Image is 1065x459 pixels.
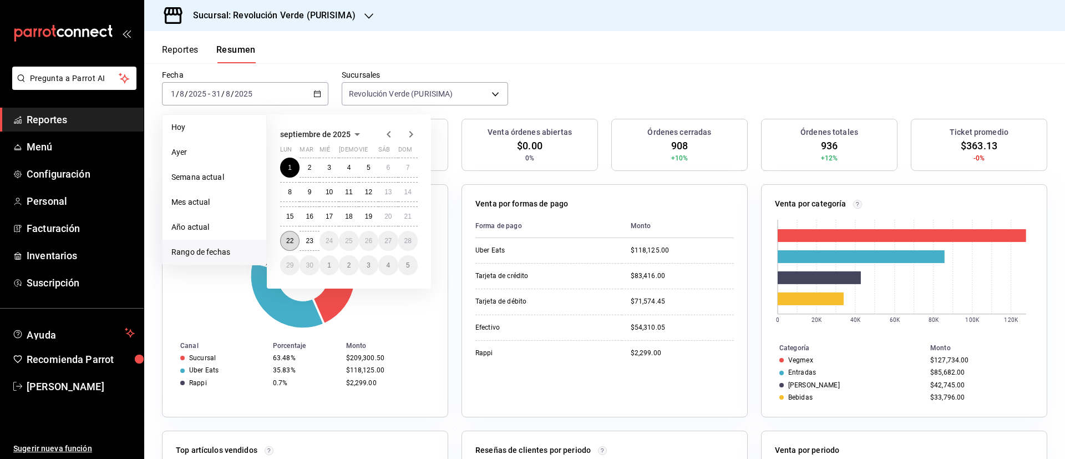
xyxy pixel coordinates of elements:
[775,198,846,210] p: Venta por categoría
[176,445,257,456] p: Top artículos vendidos
[280,206,300,226] button: 15 de septiembre de 2025
[386,164,390,172] abbr: 6 de septiembre de 2025
[488,127,572,138] h3: Venta órdenes abiertas
[378,255,398,275] button: 4 de octubre de 2025
[300,231,319,251] button: 23 de septiembre de 2025
[189,366,219,374] div: Uber Eats
[273,366,337,374] div: 35.83%
[326,237,333,245] abbr: 24 de septiembre de 2025
[30,73,119,84] span: Pregunta a Parrot AI
[27,326,120,340] span: Ayuda
[170,89,176,98] input: --
[378,158,398,178] button: 6 de septiembre de 2025
[188,89,207,98] input: ----
[398,146,412,158] abbr: domingo
[525,153,534,163] span: 0%
[176,89,179,98] span: /
[288,188,292,196] abbr: 8 de septiembre de 2025
[378,206,398,226] button: 20 de septiembre de 2025
[27,194,135,209] span: Personal
[171,196,257,208] span: Mes actual
[622,214,734,238] th: Monto
[27,275,135,290] span: Suscripción
[300,182,319,202] button: 9 de septiembre de 2025
[367,164,371,172] abbr: 5 de septiembre de 2025
[300,158,319,178] button: 2 de septiembre de 2025
[327,164,331,172] abbr: 3 de septiembre de 2025
[398,158,418,178] button: 7 de septiembre de 2025
[163,340,268,352] th: Canal
[365,188,372,196] abbr: 12 de septiembre de 2025
[346,366,430,374] div: $118,125.00
[631,246,734,255] div: $118,125.00
[821,138,838,153] span: 936
[406,261,410,269] abbr: 5 de octubre de 2025
[171,147,257,158] span: Ayer
[384,188,392,196] abbr: 13 de septiembre de 2025
[171,122,257,133] span: Hoy
[475,323,586,332] div: Efectivo
[13,443,135,455] span: Sugerir nueva función
[631,271,734,281] div: $83,416.00
[280,255,300,275] button: 29 de septiembre de 2025
[179,89,185,98] input: --
[378,231,398,251] button: 27 de septiembre de 2025
[280,130,351,139] span: septiembre de 2025
[359,146,368,158] abbr: viernes
[384,237,392,245] abbr: 27 de septiembre de 2025
[339,146,404,158] abbr: jueves
[286,237,293,245] abbr: 22 de septiembre de 2025
[776,317,779,323] text: 0
[775,445,839,456] p: Venta por periodo
[1005,317,1018,323] text: 120K
[189,379,207,387] div: Rappi
[171,221,257,233] span: Año actual
[319,231,339,251] button: 24 de septiembre de 2025
[812,317,822,323] text: 20K
[273,379,337,387] div: 0.7%
[342,71,508,79] label: Sucursales
[890,317,900,323] text: 60K
[398,231,418,251] button: 28 de septiembre de 2025
[346,354,430,362] div: $209,300.50
[27,112,135,127] span: Reportes
[398,206,418,226] button: 21 de septiembre de 2025
[671,138,688,153] span: 908
[211,89,221,98] input: --
[319,182,339,202] button: 10 de septiembre de 2025
[171,172,257,183] span: Semana actual
[359,158,378,178] button: 5 de septiembre de 2025
[359,206,378,226] button: 19 de septiembre de 2025
[225,89,231,98] input: --
[234,89,253,98] input: ----
[384,213,392,220] abbr: 20 de septiembre de 2025
[345,188,352,196] abbr: 11 de septiembre de 2025
[27,352,135,367] span: Recomienda Parrot
[300,206,319,226] button: 16 de septiembre de 2025
[288,164,292,172] abbr: 1 de septiembre de 2025
[326,213,333,220] abbr: 17 de septiembre de 2025
[308,188,312,196] abbr: 9 de septiembre de 2025
[973,153,985,163] span: -0%
[308,164,312,172] abbr: 2 de septiembre de 2025
[404,188,412,196] abbr: 14 de septiembre de 2025
[475,445,591,456] p: Reseñas de clientes por periodo
[306,261,313,269] abbr: 30 de septiembre de 2025
[631,297,734,306] div: $71,574.45
[475,214,622,238] th: Forma de pago
[327,261,331,269] abbr: 1 de octubre de 2025
[475,246,586,255] div: Uber Eats
[359,255,378,275] button: 3 de octubre de 2025
[162,44,199,63] button: Reportes
[961,138,997,153] span: $363.13
[221,89,225,98] span: /
[647,127,711,138] h3: Órdenes cerradas
[339,206,358,226] button: 18 de septiembre de 2025
[184,9,356,22] h3: Sucursal: Revolución Verde (PURISIMA)
[800,127,858,138] h3: Órdenes totales
[349,88,453,99] span: Revolución Verde (PURISIMA)
[339,255,358,275] button: 2 de octubre de 2025
[365,237,372,245] abbr: 26 de septiembre de 2025
[280,231,300,251] button: 22 de septiembre de 2025
[788,381,840,389] div: [PERSON_NAME]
